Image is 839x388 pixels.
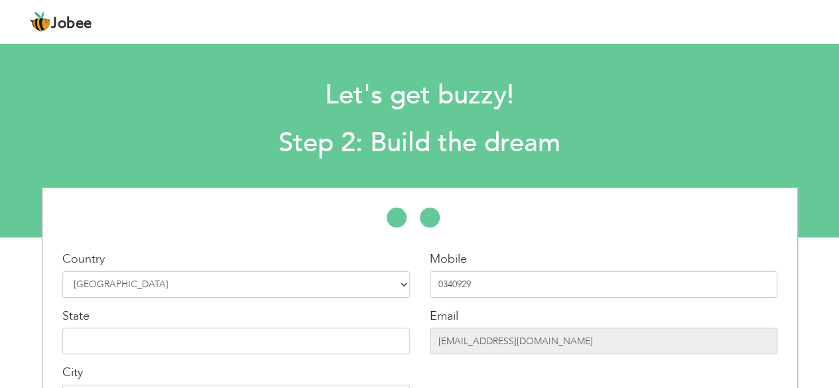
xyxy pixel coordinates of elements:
[62,308,90,325] label: State
[62,251,105,268] label: Country
[430,308,458,325] label: Email
[115,126,724,161] h2: Step 2: Build the dream
[115,78,724,113] h1: Let's get buzzy!
[51,17,92,31] span: Jobee
[430,251,467,268] label: Mobile
[62,364,83,381] label: City
[30,11,51,32] img: jobee.io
